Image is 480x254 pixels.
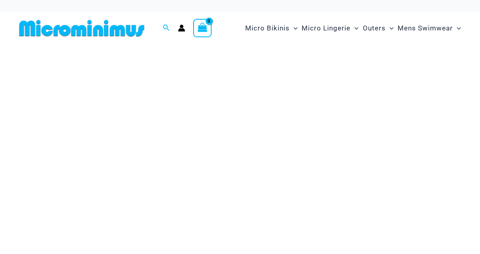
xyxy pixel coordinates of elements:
[361,16,396,40] a: OutersMenu ToggleMenu Toggle
[386,18,394,38] span: Menu Toggle
[398,18,453,38] span: Mens Swimwear
[453,18,461,38] span: Menu Toggle
[396,16,463,40] a: Mens SwimwearMenu ToggleMenu Toggle
[242,15,464,42] nav: Site Navigation
[163,23,170,33] a: Search icon link
[350,18,358,38] span: Menu Toggle
[300,16,360,40] a: Micro LingerieMenu ToggleMenu Toggle
[178,24,185,32] a: Account icon link
[363,18,386,38] span: Outers
[193,19,212,37] a: View Shopping Cart, empty
[290,18,298,38] span: Menu Toggle
[243,16,300,40] a: Micro BikinisMenu ToggleMenu Toggle
[16,19,148,37] img: MM SHOP LOGO FLAT
[302,18,350,38] span: Micro Lingerie
[245,18,290,38] span: Micro Bikinis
